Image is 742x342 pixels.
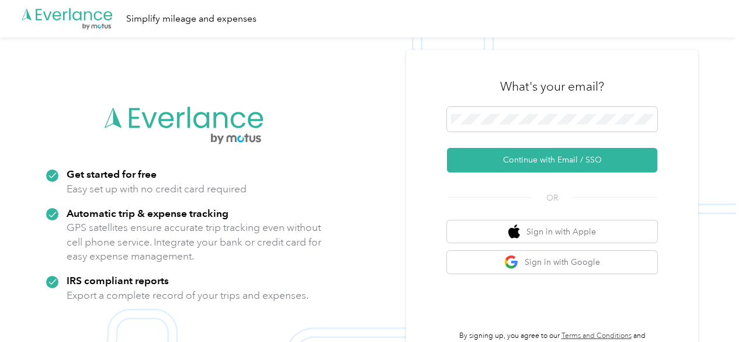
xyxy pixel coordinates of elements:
[508,224,520,239] img: apple logo
[447,148,657,172] button: Continue with Email / SSO
[532,192,573,204] span: OR
[447,220,657,243] button: apple logoSign in with Apple
[504,255,519,270] img: google logo
[67,182,247,196] p: Easy set up with no credit card required
[67,288,308,303] p: Export a complete record of your trips and expenses.
[67,168,157,180] strong: Get started for free
[500,78,604,95] h3: What's your email?
[67,220,322,264] p: GPS satellites ensure accurate trip tracking even without cell phone service. Integrate your bank...
[67,274,169,286] strong: IRS compliant reports
[447,251,657,274] button: google logoSign in with Google
[561,331,632,340] a: Terms and Conditions
[677,277,742,342] iframe: Everlance-gr Chat Button Frame
[67,207,228,219] strong: Automatic trip & expense tracking
[126,12,256,26] div: Simplify mileage and expenses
